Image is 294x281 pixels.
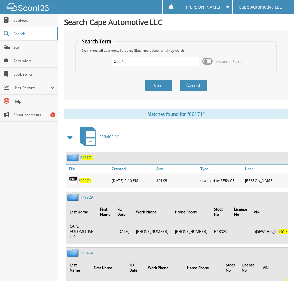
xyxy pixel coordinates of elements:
th: Work Phone [133,203,171,221]
span: Bookmarks [13,72,55,77]
th: First Name [91,259,126,276]
span: Scan [13,45,55,50]
a: SERVICE RO [76,125,119,149]
td: -- [97,221,114,242]
button: Search [180,80,207,91]
th: License No [231,203,250,221]
th: Stock No [223,259,238,276]
div: 391KB [155,174,199,187]
span: Announcements [13,112,55,117]
img: scan123-logo-white.svg [6,3,52,11]
span: Cabinets [13,18,55,23]
span: Search [13,31,54,36]
td: 5J6RW2H92JL0 [251,221,292,242]
div: [DATE] 5:10 PM [110,174,154,187]
div: 1 [50,112,55,117]
td: -- [231,221,250,242]
span: Advanced Search [216,59,243,64]
span: SERVICE RO [99,134,119,139]
td: [PHONE_NUMBER] [133,221,171,242]
a: User [243,165,288,173]
a: 176464 [80,250,93,256]
img: folder2.png [67,193,80,201]
span: [PERSON_NAME] [186,5,220,9]
legend: Search Term [79,38,114,45]
span: 06171 [82,155,93,160]
span: User Reports [13,85,50,90]
td: H18320 [211,221,230,242]
span: 06171 [279,229,289,234]
th: First Name [97,203,114,221]
img: folder2.png [67,249,80,257]
a: Size [155,165,199,173]
div: Searches all cabinets, folders, files, metadata, and keywords [79,48,273,53]
th: RO Date [114,203,132,221]
span: 06171 [80,178,91,183]
a: 179929 [80,195,93,200]
th: Last Name [67,259,90,276]
a: Created [110,165,154,173]
span: Cape Automotive LLC [239,5,282,9]
div: scanned by SERVICE [199,174,243,187]
img: folder2.png [67,154,80,161]
button: Clear [145,80,172,91]
div: Matches found for "06171" [64,109,288,119]
th: Last Name [67,203,96,221]
th: Home Phone [172,203,210,221]
th: Home Phone [184,259,222,276]
th: License No [239,259,259,276]
th: Stock No [211,203,230,221]
span: Reminders [13,58,55,63]
th: VIN [251,203,292,221]
td: [PHONE_NUMBER] [172,221,210,242]
img: PDF.png [69,176,78,185]
a: File [66,165,110,173]
a: 206171 [80,155,93,160]
th: Work Phone [145,259,183,276]
a: 206171 [78,178,91,183]
a: Type [199,165,243,173]
td: CAPE AUTOMOTIVE LLC [67,221,96,242]
th: RO Date [126,259,144,276]
span: Help [13,99,55,104]
h1: Search Cape Automotive LLC [64,17,288,27]
td: [DATE] [114,221,132,242]
div: [PERSON_NAME] [243,174,288,187]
